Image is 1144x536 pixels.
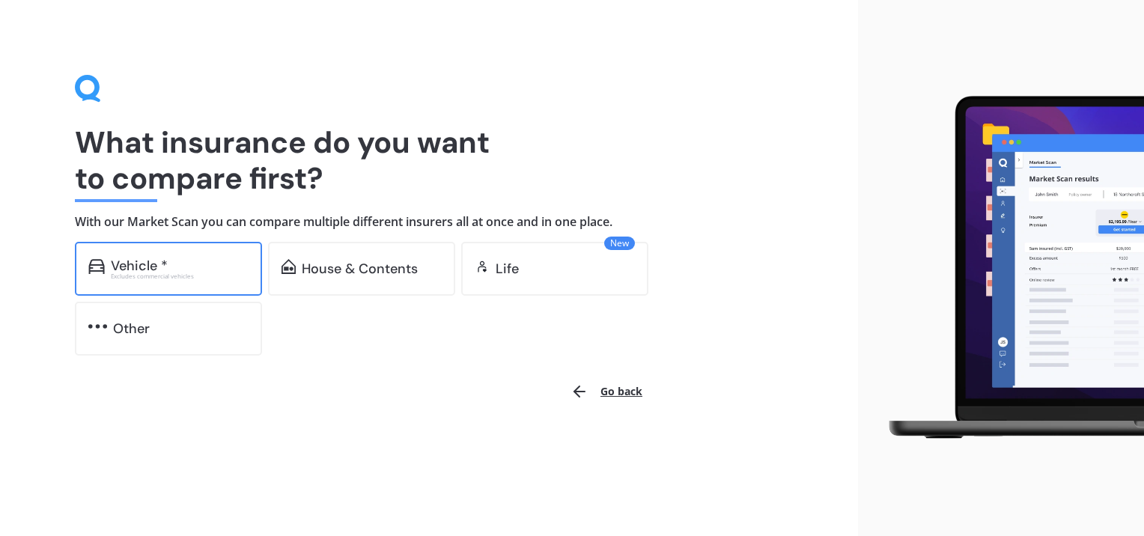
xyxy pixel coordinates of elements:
[75,214,783,230] h4: With our Market Scan you can compare multiple different insurers all at once and in one place.
[496,261,519,276] div: Life
[111,273,249,279] div: Excludes commercial vehicles
[302,261,418,276] div: House & Contents
[111,258,168,273] div: Vehicle *
[113,321,150,336] div: Other
[562,374,651,409] button: Go back
[88,319,107,334] img: other.81dba5aafe580aa69f38.svg
[88,259,105,274] img: car.f15378c7a67c060ca3f3.svg
[604,237,635,250] span: New
[282,259,296,274] img: home-and-contents.b802091223b8502ef2dd.svg
[870,88,1144,448] img: laptop.webp
[475,259,490,274] img: life.f720d6a2d7cdcd3ad642.svg
[75,124,783,196] h1: What insurance do you want to compare first?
